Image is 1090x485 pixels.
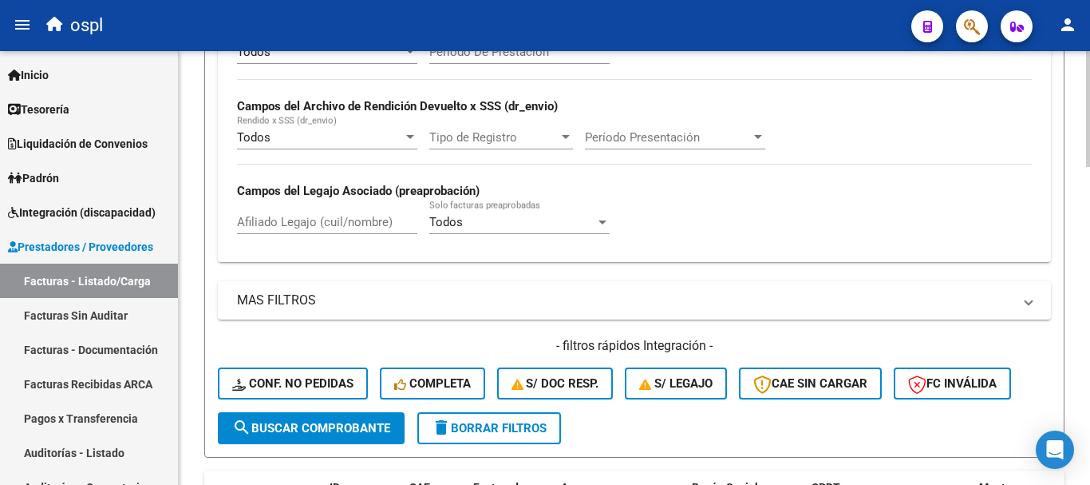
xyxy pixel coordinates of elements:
[1058,15,1077,34] mat-icon: person
[894,368,1011,400] button: FC Inválida
[639,376,713,391] span: S/ legajo
[8,66,49,84] span: Inicio
[497,368,614,400] button: S/ Doc Resp.
[237,99,558,113] strong: Campos del Archivo de Rendición Devuelto x SSS (dr_envio)
[8,169,59,187] span: Padrón
[232,418,251,437] mat-icon: search
[70,8,103,43] span: ospl
[232,376,353,391] span: Conf. no pedidas
[511,376,599,391] span: S/ Doc Resp.
[237,45,271,59] span: Todos
[218,368,368,400] button: Conf. no pedidas
[13,15,32,34] mat-icon: menu
[237,130,271,145] span: Todos
[218,412,405,444] button: Buscar Comprobante
[417,412,561,444] button: Borrar Filtros
[585,130,751,145] span: Período Presentación
[8,101,69,118] span: Tesorería
[218,337,1051,355] h4: - filtros rápidos Integración -
[237,292,1013,309] mat-panel-title: MAS FILTROS
[8,135,148,153] span: Liquidación de Convenios
[429,215,463,229] span: Todos
[8,238,153,256] span: Prestadores / Proveedores
[218,281,1051,320] mat-expansion-panel-header: MAS FILTROS
[753,376,867,391] span: CAE SIN CARGAR
[380,368,485,400] button: Completa
[432,418,451,437] mat-icon: delete
[394,376,471,391] span: Completa
[1036,431,1074,469] div: Open Intercom Messenger
[232,421,390,435] span: Buscar Comprobante
[237,184,480,198] strong: Campos del Legajo Asociado (preaprobación)
[429,130,559,145] span: Tipo de Registro
[625,368,727,400] button: S/ legajo
[432,421,547,435] span: Borrar Filtros
[908,376,997,391] span: FC Inválida
[8,204,156,221] span: Integración (discapacidad)
[739,368,882,400] button: CAE SIN CARGAR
